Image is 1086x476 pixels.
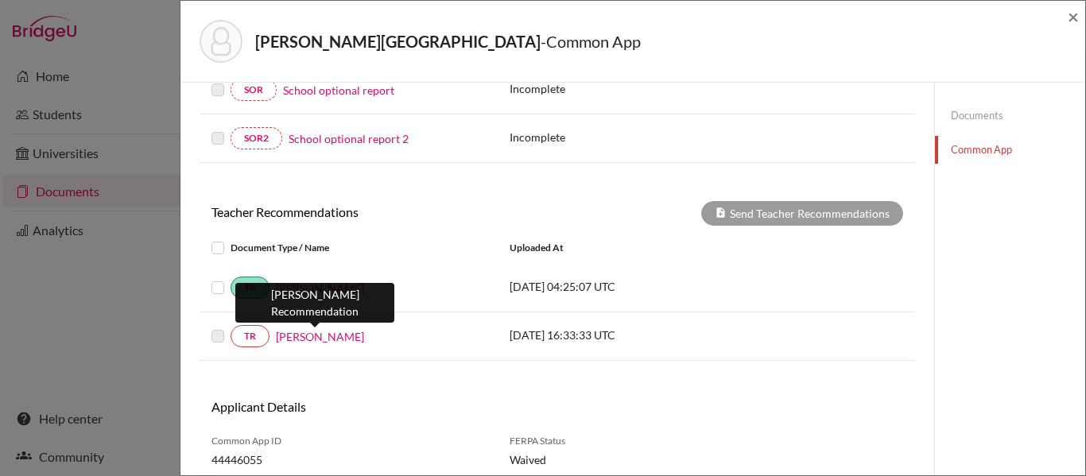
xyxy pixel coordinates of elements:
[211,434,486,448] span: Common App ID
[701,201,903,226] div: Send Teacher Recommendations
[510,434,665,448] span: FERPA Status
[1068,7,1079,26] button: Close
[231,325,270,347] a: TR
[231,79,277,101] a: SOR
[510,80,673,97] p: Incomplete
[200,204,557,219] h6: Teacher Recommendations
[200,238,498,257] div: Document Type / Name
[231,127,282,149] a: SOR2
[498,238,736,257] div: Uploaded at
[935,102,1085,130] a: Documents
[235,283,394,323] div: [PERSON_NAME] Recommendation
[231,277,270,299] a: TR
[283,82,394,99] a: School optional report
[289,130,409,147] a: School optional report 2
[935,136,1085,164] a: Common App
[510,278,724,295] p: [DATE] 04:25:07 UTC
[541,32,641,51] span: - Common App
[255,32,541,51] strong: [PERSON_NAME][GEOGRAPHIC_DATA]
[276,328,364,345] a: [PERSON_NAME]
[510,327,724,343] p: [DATE] 16:33:33 UTC
[510,451,665,468] span: Waived
[1068,5,1079,28] span: ×
[211,399,545,414] h6: Applicant Details
[211,451,486,468] span: 44446055
[510,129,673,145] p: Incomplete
